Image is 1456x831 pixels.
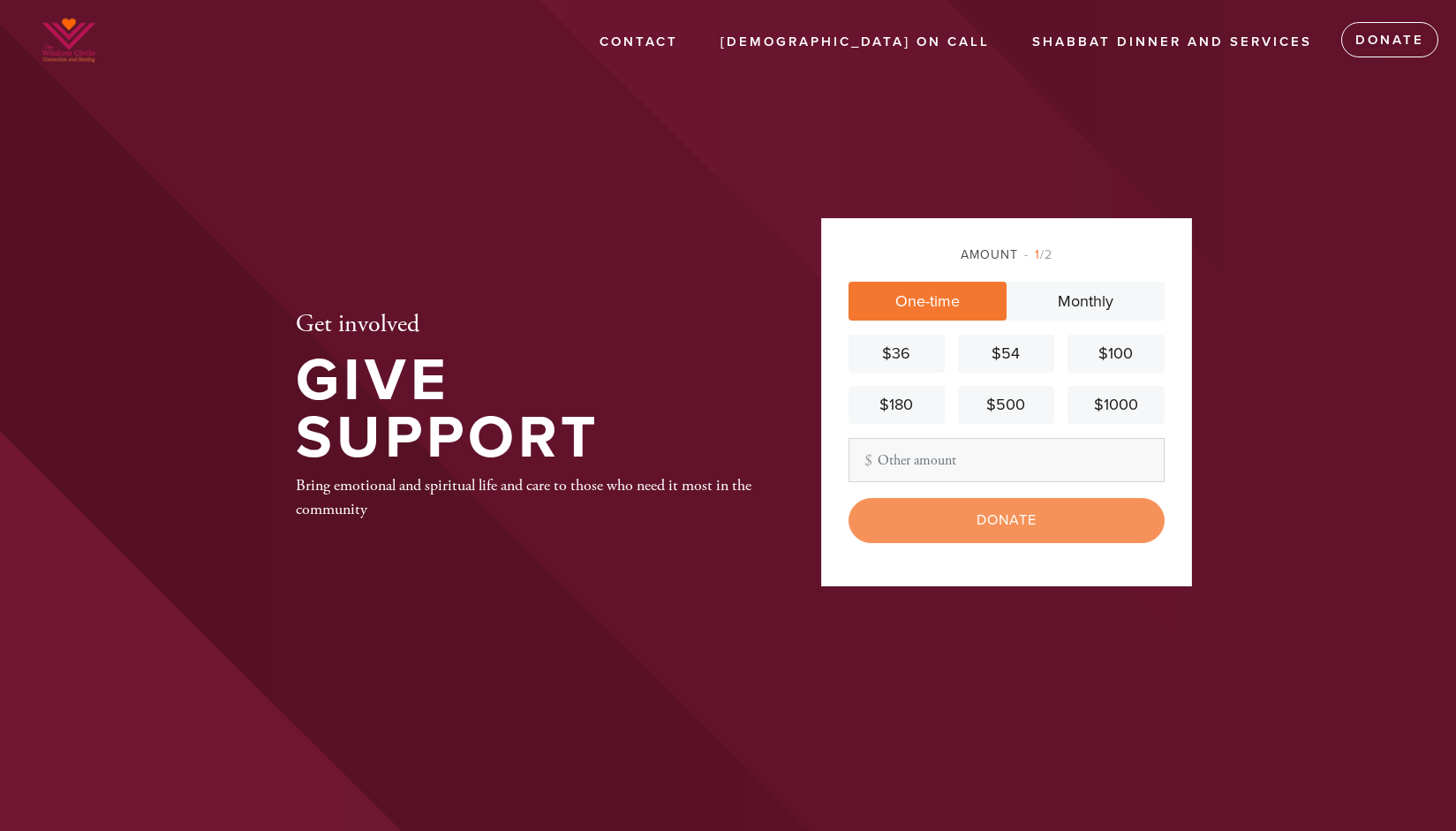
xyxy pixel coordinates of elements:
[1075,393,1157,417] div: $1000
[296,473,764,521] div: Bring emotional and spiritual life and care to those who need it most in the community
[707,26,1003,59] a: [DEMOGRAPHIC_DATA] On Call
[1035,247,1040,262] span: 1
[965,393,1047,417] div: $500
[1067,386,1164,424] a: $1000
[26,9,111,72] img: WhatsApp%20Image%202025-03-14%20at%2002.png
[586,26,691,59] a: Contact
[1067,335,1164,373] a: $100
[1024,247,1052,262] span: /2
[958,386,1054,424] a: $500
[1075,342,1157,366] div: $100
[965,342,1047,366] div: $54
[296,310,764,340] h2: Get involved
[849,386,945,424] a: $180
[849,282,1007,321] a: One-time
[849,438,1165,482] input: Other amount
[1341,22,1438,57] a: Donate
[1019,26,1325,59] a: Shabbat Dinner and Services
[849,246,1165,264] div: Amount
[856,342,938,366] div: $36
[1007,282,1165,321] a: Monthly
[856,393,938,417] div: $180
[849,335,945,373] a: $36
[296,352,764,466] h1: Give Support
[958,335,1054,373] a: $54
